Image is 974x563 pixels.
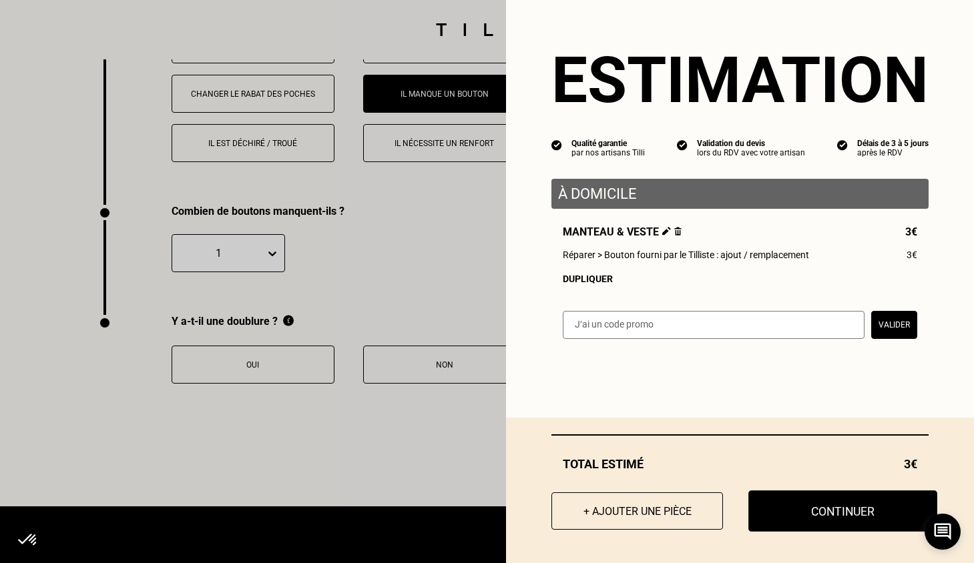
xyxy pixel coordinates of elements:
span: 3€ [905,225,917,238]
div: lors du RDV avec votre artisan [697,148,805,157]
span: Réparer > Bouton fourni par le Tilliste : ajout / remplacement [563,249,809,260]
div: par nos artisans Tilli [571,148,645,157]
section: Estimation [551,43,929,117]
img: Supprimer [674,227,682,235]
input: J‘ai un code promo [563,311,865,339]
span: 3€ [904,457,917,471]
div: Validation du devis [697,139,805,148]
div: Dupliquer [563,273,917,284]
img: icon list info [677,139,688,151]
img: icon list info [551,139,562,151]
button: Valider [871,311,917,339]
div: Délais de 3 à 5 jours [857,139,929,148]
div: après le RDV [857,148,929,157]
p: À domicile [558,185,922,202]
span: 3€ [907,249,917,260]
span: Manteau & veste [563,225,682,238]
button: Continuer [748,490,937,532]
div: Qualité garantie [571,139,645,148]
img: Éditer [662,227,671,235]
button: + Ajouter une pièce [551,492,723,530]
div: Total estimé [551,457,929,471]
img: icon list info [837,139,848,151]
